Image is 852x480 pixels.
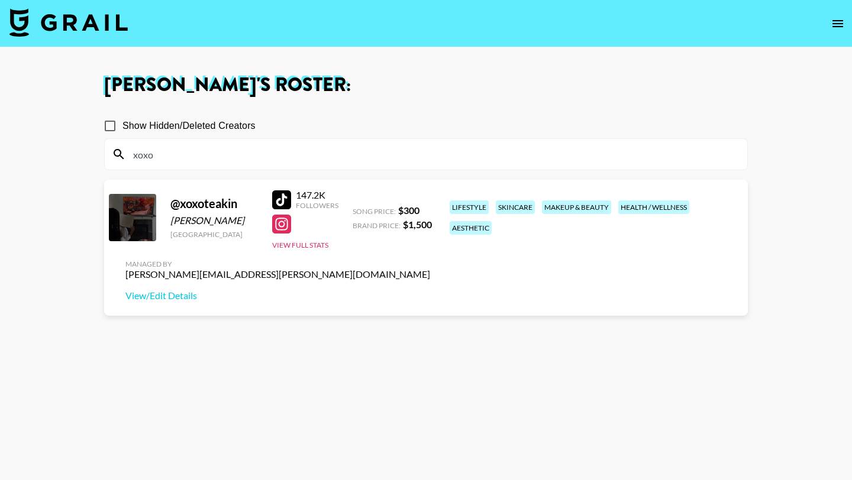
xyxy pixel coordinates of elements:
div: aesthetic [450,221,492,235]
button: View Full Stats [272,241,328,249]
div: @ xoxoteakin [170,196,258,211]
div: makeup & beauty [542,200,611,214]
div: skincare [496,200,535,214]
a: View/Edit Details [125,290,430,301]
div: health / wellness [618,200,689,214]
div: [PERSON_NAME] [170,215,258,226]
h1: [PERSON_NAME] 's Roster: [104,76,748,95]
div: lifestyle [450,200,489,214]
span: Song Price: [353,207,396,216]
div: Managed By [125,260,430,268]
div: [GEOGRAPHIC_DATA] [170,230,258,239]
button: open drawer [826,12,850,35]
div: Followers [296,201,338,210]
strong: $ 300 [398,205,419,216]
div: [PERSON_NAME][EMAIL_ADDRESS][PERSON_NAME][DOMAIN_NAME] [125,268,430,280]
input: Search by User Name [126,145,740,164]
strong: $ 1,500 [403,219,432,230]
span: Brand Price: [353,221,401,230]
img: Grail Talent [9,8,128,37]
div: 147.2K [296,189,338,201]
span: Show Hidden/Deleted Creators [122,119,256,133]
